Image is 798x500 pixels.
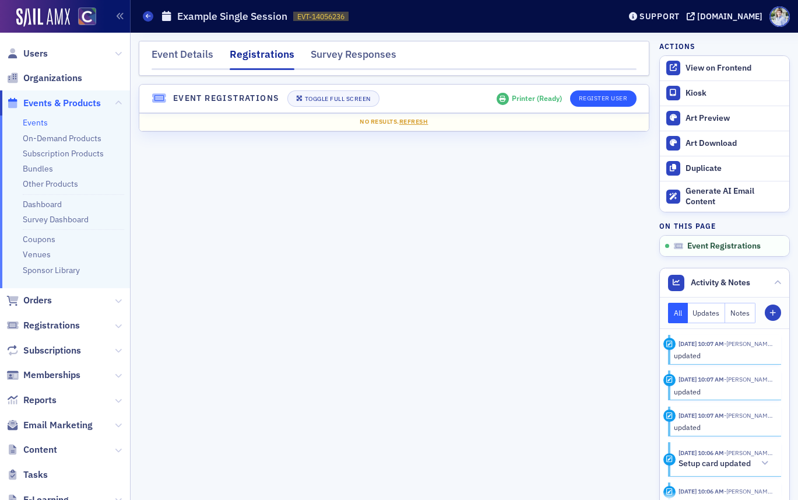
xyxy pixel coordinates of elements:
img: SailAMX [78,8,96,26]
h1: Example Single Session [177,9,287,23]
a: Sponsor Library [23,265,80,275]
a: Orders [6,294,52,307]
a: Bundles [23,163,53,174]
h5: Setup card updated [679,459,751,469]
img: SailAMX [16,8,70,27]
span: Email Marketing [23,419,93,432]
div: Art Download [685,138,783,149]
a: Art Download [660,131,789,156]
div: Update [663,338,676,350]
time: 9/25/2025 10:06 AM [679,449,724,457]
span: Luke Abell [724,411,773,419]
span: Content [23,443,57,456]
div: Survey Responses [311,47,396,68]
button: Register User [570,90,637,107]
button: Setup card updated [679,457,773,470]
time: 9/25/2025 10:06 AM [679,487,724,495]
span: Organizations [23,72,82,85]
div: [DOMAIN_NAME] [697,11,762,22]
div: updated [674,422,774,432]
div: updated [674,350,774,361]
div: Printer ( Ready ) [512,94,562,103]
span: Memberships [23,369,80,382]
div: Generate AI Email Content [685,186,783,207]
a: Reports [6,394,57,407]
span: Event Registrations [687,241,761,251]
button: Updates [688,303,726,323]
div: Kiosk [685,88,783,99]
div: Toggle Full Screen [305,96,371,102]
div: Duplicate [685,163,783,174]
div: No results. [147,117,641,127]
a: Survey Dashboard [23,214,89,225]
button: Notes [725,303,755,323]
div: View on Frontend [685,63,783,74]
span: Luke Abell [724,487,773,495]
a: Memberships [6,369,80,382]
span: Registrations [23,319,80,332]
a: Organizations [6,72,82,85]
a: Subscriptions [6,344,81,357]
a: Events & Products [6,97,101,110]
a: Art Preview [660,106,789,131]
span: Events & Products [23,97,101,110]
a: Other Products [23,179,78,189]
span: Luke Abell [724,449,773,457]
span: Reports [23,394,57,407]
button: All [668,303,688,323]
div: Update [663,486,676,498]
button: Duplicate [660,156,789,181]
button: Generate AI Email Content [660,181,789,212]
span: Orders [23,294,52,307]
button: Toggle Full Screen [287,90,379,107]
span: EVT-14056236 [297,12,344,22]
div: Update [663,410,676,422]
span: Subscriptions [23,344,81,357]
span: Tasks [23,468,48,481]
div: Event Details [152,47,213,68]
div: Registrations [230,47,294,70]
div: Update [663,374,676,386]
span: Users [23,47,48,60]
a: View on Frontend [660,56,789,81]
a: Subscription Products [23,148,104,159]
div: Activity [663,453,676,466]
span: Activity & Notes [691,277,750,289]
a: Events [23,117,48,128]
a: Registrations [6,319,80,332]
time: 9/25/2025 10:07 AM [679,340,724,348]
a: Email Marketing [6,419,93,432]
div: Support [639,11,680,22]
time: 9/25/2025 10:07 AM [679,411,724,419]
a: Content [6,443,57,456]
h4: Event Registrations [173,92,280,104]
a: Users [6,47,48,60]
span: Profile [769,6,790,27]
span: Luke Abell [724,375,773,383]
a: Coupons [23,234,55,244]
a: Venues [23,249,51,260]
span: Refresh [399,117,428,125]
div: Art Preview [685,113,783,124]
button: [DOMAIN_NAME] [687,12,767,20]
a: Kiosk [660,81,789,106]
a: Tasks [6,468,48,481]
a: On-Demand Products [23,133,101,144]
time: 9/25/2025 10:07 AM [679,375,724,383]
a: Dashboard [23,199,62,209]
a: View Homepage [70,8,96,27]
h4: On this page [659,221,790,231]
span: Luke Abell [724,340,773,348]
div: updated [674,386,774,397]
h4: Actions [659,41,695,51]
